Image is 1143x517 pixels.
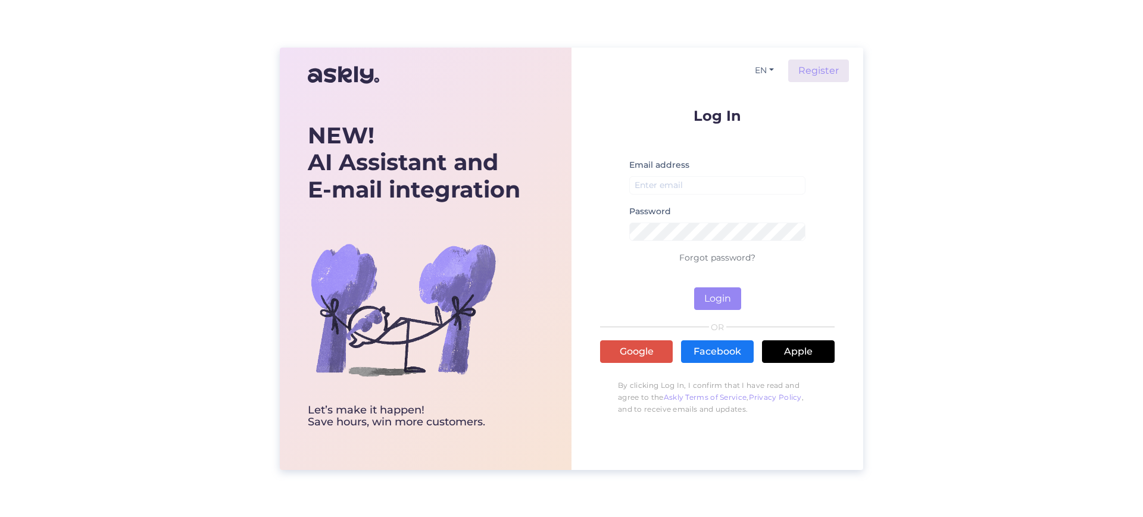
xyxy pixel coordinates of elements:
a: Askly Terms of Service [664,393,747,402]
img: bg-askly [308,214,498,405]
a: Privacy Policy [749,393,802,402]
a: Facebook [681,340,754,363]
img: Askly [308,61,379,89]
label: Email address [629,159,689,171]
a: Apple [762,340,835,363]
a: Google [600,340,673,363]
b: NEW! [308,121,374,149]
input: Enter email [629,176,805,195]
button: Login [694,287,741,310]
p: Log In [600,108,835,123]
div: Let’s make it happen! Save hours, win more customers. [308,405,520,428]
span: OR [709,323,726,331]
a: Register [788,59,849,82]
label: Password [629,205,671,218]
div: AI Assistant and E-mail integration [308,122,520,203]
p: By clicking Log In, I confirm that I have read and agree to the , , and to receive emails and upd... [600,374,835,421]
button: EN [750,62,779,79]
a: Forgot password? [679,252,755,263]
